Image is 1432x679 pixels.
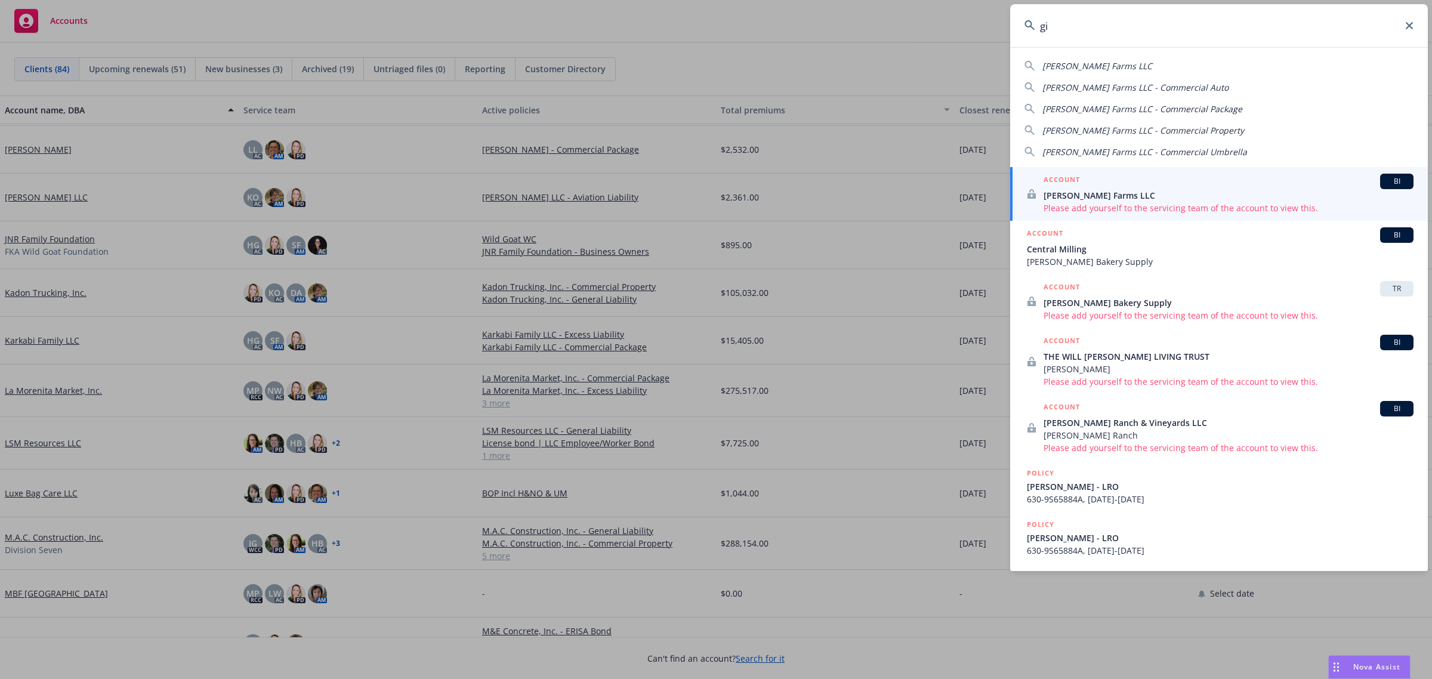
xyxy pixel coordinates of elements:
a: ACCOUNTBICentral Milling[PERSON_NAME] Bakery Supply [1010,221,1428,274]
span: Please add yourself to the servicing team of the account to view this. [1044,309,1414,322]
span: Please add yourself to the servicing team of the account to view this. [1044,375,1414,388]
span: [PERSON_NAME] Farms LLC - Commercial Auto [1042,82,1229,93]
a: ACCOUNTBI[PERSON_NAME] Farms LLCPlease add yourself to the servicing team of the account to view ... [1010,167,1428,221]
span: 630-9S65884A, [DATE]-[DATE] [1027,493,1414,505]
span: [PERSON_NAME] Farms LLC - Commercial Package [1042,103,1242,115]
h5: ACCOUNT [1027,227,1063,242]
span: [PERSON_NAME] Bakery Supply [1027,255,1414,268]
a: POLICY[PERSON_NAME] - LRO630-9S65884A, [DATE]-[DATE] [1010,512,1428,563]
a: POLICY [1010,563,1428,615]
span: [PERSON_NAME] - LRO [1027,480,1414,493]
span: THE WILL [PERSON_NAME] LIVING TRUST [1044,350,1414,363]
a: ACCOUNTTR[PERSON_NAME] Bakery SupplyPlease add yourself to the servicing team of the account to v... [1010,274,1428,328]
span: TR [1385,283,1409,294]
span: Central Milling [1027,243,1414,255]
span: [PERSON_NAME] Farms LLC [1042,60,1152,72]
h5: POLICY [1027,467,1054,479]
span: BI [1385,403,1409,414]
span: Nova Assist [1353,662,1400,672]
span: [PERSON_NAME] - LRO [1027,532,1414,544]
div: Drag to move [1329,656,1344,678]
span: [PERSON_NAME] Farms LLC - Commercial Property [1042,125,1244,136]
a: POLICY[PERSON_NAME] - LRO630-9S65884A, [DATE]-[DATE] [1010,461,1428,512]
span: BI [1385,176,1409,187]
span: Please add yourself to the servicing team of the account to view this. [1044,442,1414,454]
span: 630-9S65884A, [DATE]-[DATE] [1027,544,1414,557]
h5: ACCOUNT [1044,174,1080,188]
span: BI [1385,337,1409,348]
h5: ACCOUNT [1044,281,1080,295]
button: Nova Assist [1328,655,1411,679]
h5: POLICY [1027,570,1054,582]
span: Please add yourself to the servicing team of the account to view this. [1044,202,1414,214]
a: ACCOUNTBITHE WILL [PERSON_NAME] LIVING TRUST[PERSON_NAME]Please add yourself to the servicing tea... [1010,328,1428,394]
span: [PERSON_NAME] Ranch & Vineyards LLC [1044,416,1414,429]
span: [PERSON_NAME] Farms LLC [1044,189,1414,202]
h5: POLICY [1027,518,1054,530]
h5: ACCOUNT [1044,335,1080,349]
span: BI [1385,230,1409,240]
a: ACCOUNTBI[PERSON_NAME] Ranch & Vineyards LLC[PERSON_NAME] RanchPlease add yourself to the servici... [1010,394,1428,461]
span: [PERSON_NAME] Bakery Supply [1044,297,1414,309]
h5: ACCOUNT [1044,401,1080,415]
span: [PERSON_NAME] [1044,363,1414,375]
input: Search... [1010,4,1428,47]
span: [PERSON_NAME] Farms LLC - Commercial Umbrella [1042,146,1247,158]
span: [PERSON_NAME] Ranch [1044,429,1414,442]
